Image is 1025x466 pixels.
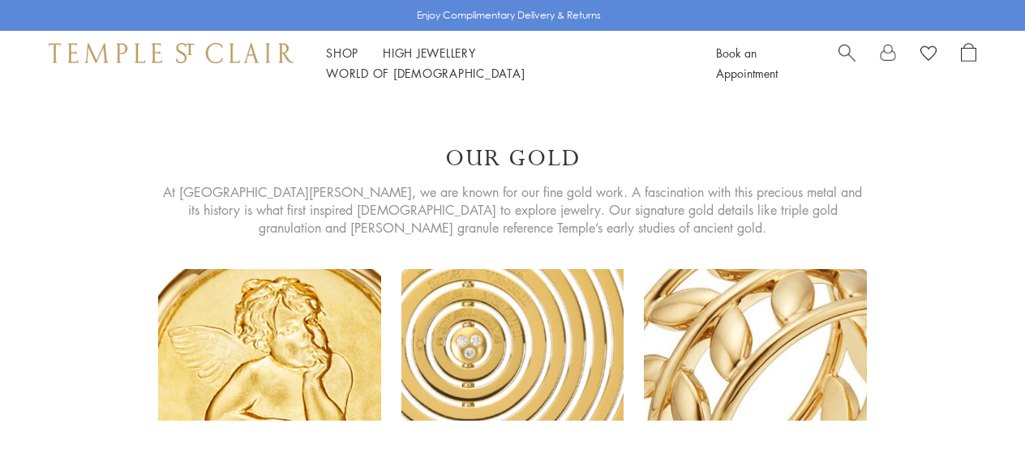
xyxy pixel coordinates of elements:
[158,183,867,237] span: At [GEOGRAPHIC_DATA][PERSON_NAME], we are known for our fine gold work. A fascination with this p...
[944,390,1009,450] iframe: Gorgias live chat messenger
[383,45,476,61] a: High JewelleryHigh Jewellery
[326,45,358,61] a: ShopShop
[401,269,624,421] img: our-gold2_628x.png
[644,269,867,421] img: our-gold3_900x.png
[920,43,937,67] a: View Wishlist
[158,269,381,421] img: our-gold1_628x.png
[961,43,976,83] a: Open Shopping Bag
[838,43,856,83] a: Search
[445,144,581,173] h1: Our Gold
[326,43,680,83] nav: Main navigation
[49,43,294,62] img: Temple St. Clair
[417,7,601,24] p: Enjoy Complimentary Delivery & Returns
[326,65,525,81] a: World of [DEMOGRAPHIC_DATA]World of [DEMOGRAPHIC_DATA]
[716,45,778,81] a: Book an Appointment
